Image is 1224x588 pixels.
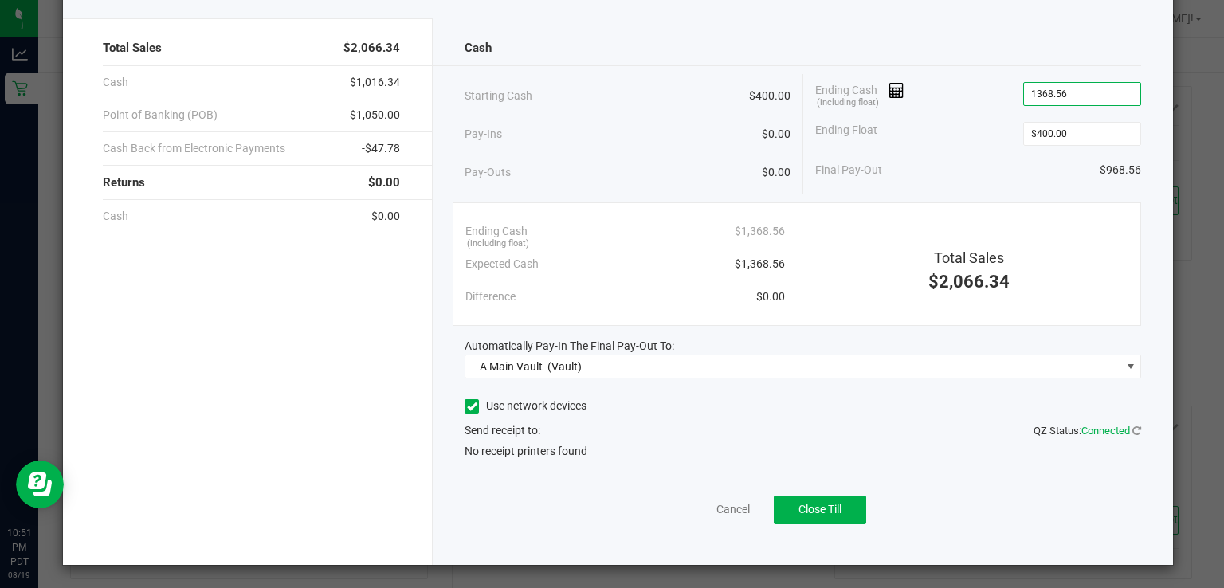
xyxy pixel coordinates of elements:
[465,288,516,305] span: Difference
[749,88,790,104] span: $400.00
[368,174,400,192] span: $0.00
[756,288,785,305] span: $0.00
[1100,162,1141,178] span: $968.56
[465,164,511,181] span: Pay-Outs
[798,503,841,515] span: Close Till
[815,122,877,146] span: Ending Float
[465,88,532,104] span: Starting Cash
[735,223,785,240] span: $1,368.56
[16,461,64,508] iframe: Resource center
[467,237,529,251] span: (including float)
[815,162,882,178] span: Final Pay-Out
[465,443,587,460] span: No receipt printers found
[735,256,785,272] span: $1,368.56
[362,140,400,157] span: -$47.78
[103,74,128,91] span: Cash
[465,39,492,57] span: Cash
[103,166,401,200] div: Returns
[762,126,790,143] span: $0.00
[762,164,790,181] span: $0.00
[465,223,528,240] span: Ending Cash
[103,140,285,157] span: Cash Back from Electronic Payments
[547,360,582,373] span: (Vault)
[465,339,674,352] span: Automatically Pay-In The Final Pay-Out To:
[465,398,586,414] label: Use network devices
[350,107,400,123] span: $1,050.00
[465,424,540,437] span: Send receipt to:
[1034,425,1141,437] span: QZ Status:
[934,249,1004,266] span: Total Sales
[371,208,400,225] span: $0.00
[817,96,879,110] span: (including float)
[103,107,218,123] span: Point of Banking (POB)
[774,496,866,524] button: Close Till
[465,256,539,272] span: Expected Cash
[343,39,400,57] span: $2,066.34
[928,272,1010,292] span: $2,066.34
[350,74,400,91] span: $1,016.34
[465,126,502,143] span: Pay-Ins
[1081,425,1130,437] span: Connected
[480,360,543,373] span: A Main Vault
[815,82,904,106] span: Ending Cash
[103,39,162,57] span: Total Sales
[103,208,128,225] span: Cash
[716,501,750,518] a: Cancel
